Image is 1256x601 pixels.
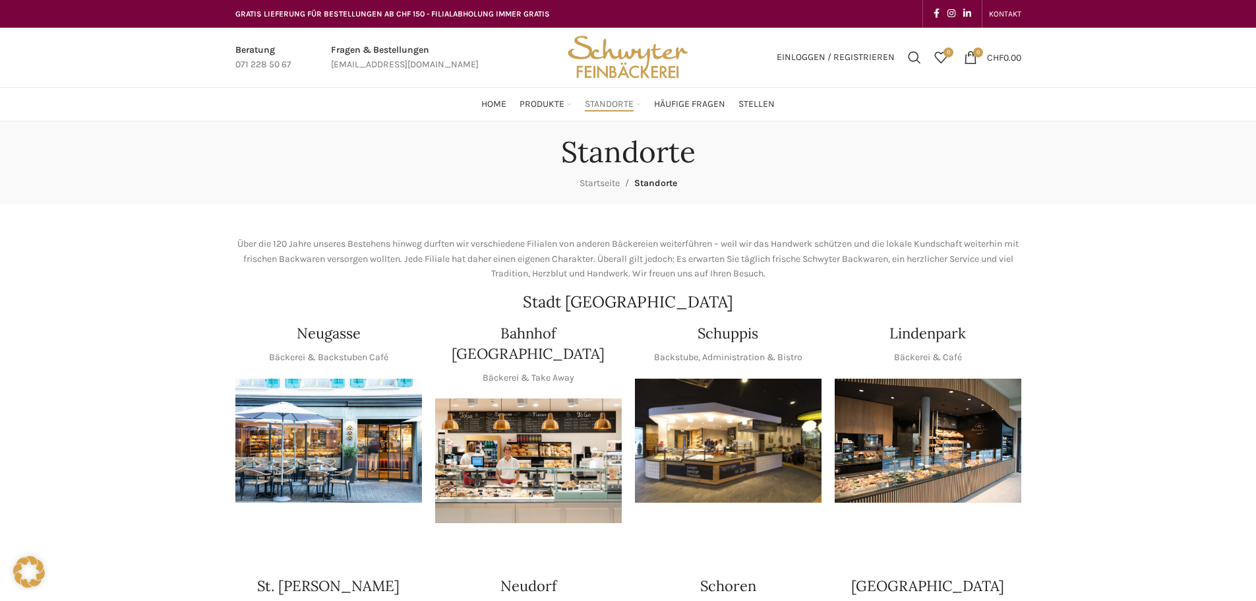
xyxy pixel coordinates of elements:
div: Secondary navigation [982,1,1028,27]
span: Häufige Fragen [654,98,725,111]
a: Suchen [901,44,928,71]
a: Facebook social link [930,5,943,23]
a: Linkedin social link [959,5,975,23]
span: Einloggen / Registrieren [777,53,895,62]
a: Home [481,91,506,117]
span: Standorte [585,98,634,111]
h1: Standorte [561,135,696,170]
p: Bäckerei & Take Away [483,371,574,385]
a: Standorte [585,91,641,117]
a: Instagram social link [943,5,959,23]
h4: Schoren [700,576,756,596]
span: CHF [987,51,1003,63]
a: KONTAKT [989,1,1021,27]
h4: St. [PERSON_NAME] [257,576,400,596]
span: 0 [943,47,953,57]
a: Infobox link [235,43,291,73]
span: KONTAKT [989,9,1021,18]
a: Produkte [520,91,572,117]
a: Startseite [580,177,620,189]
span: 0 [973,47,983,57]
span: Standorte [634,177,677,189]
a: Site logo [563,51,692,62]
p: Bäckerei & Backstuben Café [269,350,388,365]
h4: Schuppis [698,323,758,344]
a: Stellen [738,91,775,117]
h4: Neudorf [500,576,556,596]
a: Häufige Fragen [654,91,725,117]
p: Backstube, Administration & Bistro [654,350,802,365]
p: Bäckerei & Café [894,350,962,365]
span: Stellen [738,98,775,111]
a: Einloggen / Registrieren [770,44,901,71]
img: Neugasse [235,379,422,503]
p: Über die 120 Jahre unseres Bestehens hinweg durften wir verschiedene Filialen von anderen Bäckere... [235,237,1021,281]
img: Bahnhof St. Gallen [435,398,622,523]
span: Home [481,98,506,111]
div: Meine Wunschliste [928,44,954,71]
img: 017-e1571925257345 [835,379,1021,503]
a: 0 [928,44,954,71]
a: Infobox link [331,43,479,73]
h4: Bahnhof [GEOGRAPHIC_DATA] [435,323,622,364]
h4: Lindenpark [889,323,966,344]
img: 150130-Schwyter-013 [635,379,822,503]
a: 0 CHF0.00 [957,44,1028,71]
h4: Neugasse [297,323,361,344]
h4: [GEOGRAPHIC_DATA] [851,576,1004,596]
span: Produkte [520,98,564,111]
h2: Stadt [GEOGRAPHIC_DATA] [235,294,1021,310]
bdi: 0.00 [987,51,1021,63]
img: Bäckerei Schwyter [563,28,692,87]
div: Main navigation [229,91,1028,117]
span: GRATIS LIEFERUNG FÜR BESTELLUNGEN AB CHF 150 - FILIALABHOLUNG IMMER GRATIS [235,9,550,18]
